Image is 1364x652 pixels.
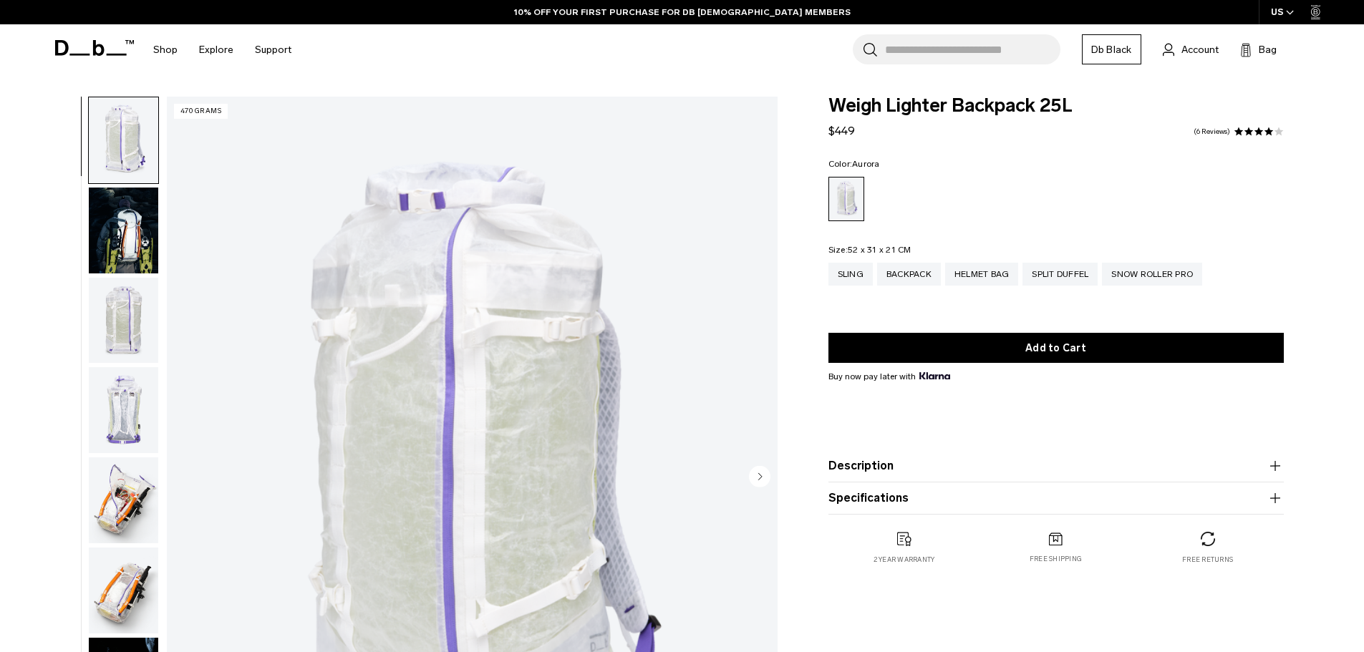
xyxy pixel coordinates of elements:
[1030,554,1082,564] p: Free shipping
[1022,263,1098,286] a: Split Duffel
[749,465,770,490] button: Next slide
[89,548,158,633] img: Weigh_Lighter_Backpack_25L_5.png
[828,245,911,254] legend: Size:
[828,333,1284,363] button: Add to Cart
[828,263,873,286] a: Sling
[828,177,864,221] a: Aurora
[174,104,228,119] p: 470 grams
[1259,42,1277,57] span: Bag
[828,490,1284,507] button: Specifications
[919,372,950,379] img: {"height" => 20, "alt" => "Klarna"}
[874,555,935,565] p: 2 year warranty
[1240,41,1277,58] button: Bag
[1194,128,1230,135] a: 6 reviews
[89,457,158,543] img: Weigh_Lighter_Backpack_25L_4.png
[255,24,291,75] a: Support
[199,24,233,75] a: Explore
[88,547,159,634] button: Weigh_Lighter_Backpack_25L_5.png
[848,245,911,255] span: 52 x 31 x 21 CM
[89,367,158,453] img: Weigh_Lighter_Backpack_25L_3.png
[514,6,851,19] a: 10% OFF YOUR FIRST PURCHASE FOR DB [DEMOGRAPHIC_DATA] MEMBERS
[852,159,880,169] span: Aurora
[89,97,158,183] img: Weigh_Lighter_Backpack_25L_1.png
[828,124,855,137] span: $449
[945,263,1019,286] a: Helmet Bag
[828,97,1284,115] span: Weigh Lighter Backpack 25L
[1182,555,1233,565] p: Free returns
[89,278,158,364] img: Weigh_Lighter_Backpack_25L_2.png
[1163,41,1219,58] a: Account
[88,457,159,544] button: Weigh_Lighter_Backpack_25L_4.png
[153,24,178,75] a: Shop
[88,97,159,184] button: Weigh_Lighter_Backpack_25L_1.png
[1082,34,1141,64] a: Db Black
[828,160,880,168] legend: Color:
[88,187,159,274] button: Weigh_Lighter_Backpack_25L_Lifestyle_new.png
[877,263,941,286] a: Backpack
[1181,42,1219,57] span: Account
[828,457,1284,475] button: Description
[89,188,158,273] img: Weigh_Lighter_Backpack_25L_Lifestyle_new.png
[828,370,950,383] span: Buy now pay later with
[1102,263,1202,286] a: Snow Roller Pro
[88,366,159,454] button: Weigh_Lighter_Backpack_25L_3.png
[142,24,302,75] nav: Main Navigation
[88,277,159,364] button: Weigh_Lighter_Backpack_25L_2.png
